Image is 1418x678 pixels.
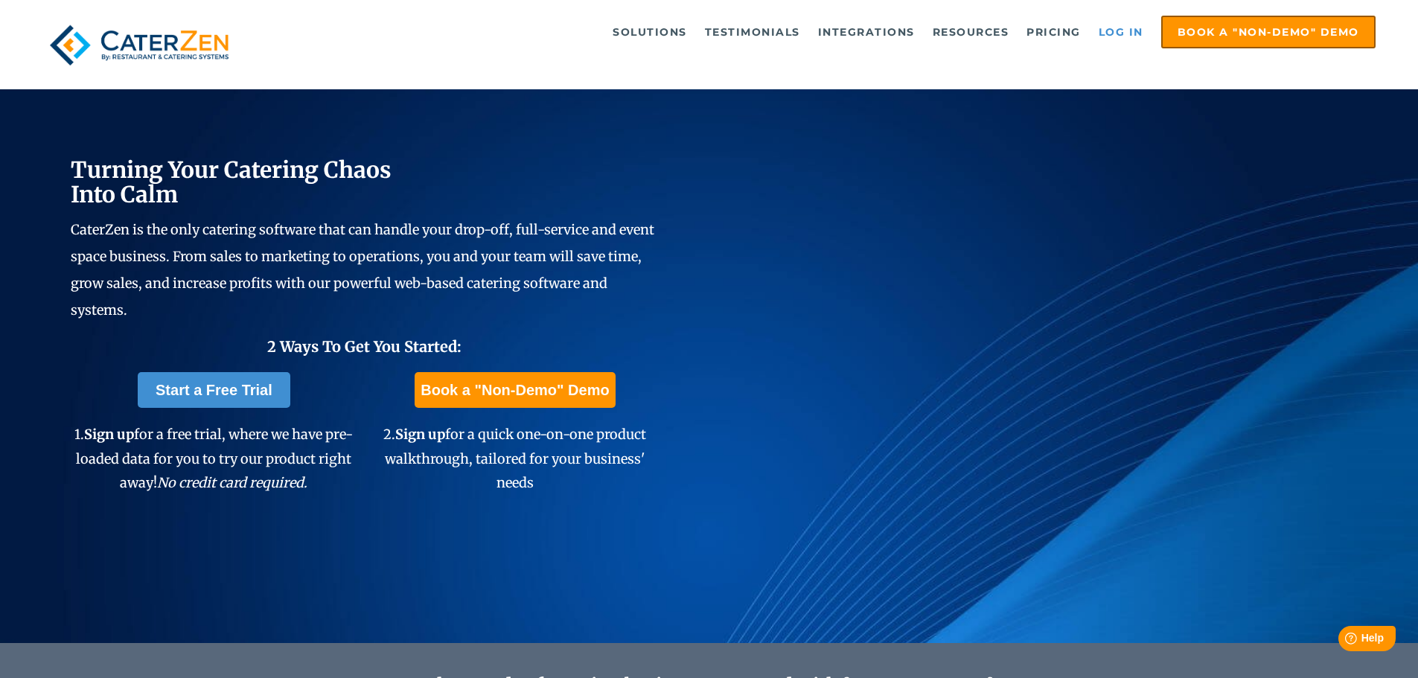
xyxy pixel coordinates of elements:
[42,16,236,74] img: caterzen
[925,17,1017,47] a: Resources
[71,221,654,319] span: CaterZen is the only catering software that can handle your drop-off, full-service and event spac...
[697,17,808,47] a: Testimonials
[395,426,445,443] span: Sign up
[1286,620,1402,662] iframe: Help widget launcher
[157,474,307,491] em: No credit card required.
[270,16,1376,48] div: Navigation Menu
[415,372,615,408] a: Book a "Non-Demo" Demo
[74,426,353,491] span: 1. for a free trial, where we have pre-loaded data for you to try our product right away!
[811,17,922,47] a: Integrations
[71,156,392,208] span: Turning Your Catering Chaos Into Calm
[605,17,694,47] a: Solutions
[84,426,134,443] span: Sign up
[1161,16,1376,48] a: Book a "Non-Demo" Demo
[1091,17,1151,47] a: Log in
[138,372,290,408] a: Start a Free Trial
[267,337,462,356] span: 2 Ways To Get You Started:
[1019,17,1088,47] a: Pricing
[383,426,646,491] span: 2. for a quick one-on-one product walkthrough, tailored for your business' needs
